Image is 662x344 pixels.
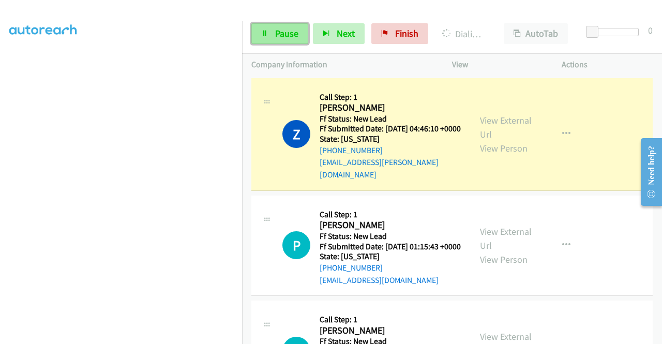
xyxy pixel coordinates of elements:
h5: Call Step: 1 [320,315,461,325]
button: AutoTab [504,23,568,44]
a: Finish [371,23,428,44]
a: [EMAIL_ADDRESS][PERSON_NAME][DOMAIN_NAME] [320,157,439,180]
h5: State: [US_STATE] [320,251,461,262]
h1: Z [282,120,310,148]
div: 0 [648,23,653,37]
p: Actions [562,58,653,71]
p: View [452,58,543,71]
a: [PHONE_NUMBER] [320,145,383,155]
a: Pause [251,23,308,44]
span: Finish [395,27,418,39]
h5: State: [US_STATE] [320,134,461,144]
span: Next [337,27,355,39]
h5: Ff Submitted Date: [DATE] 01:15:43 +0000 [320,242,461,252]
h2: [PERSON_NAME] [320,219,461,231]
a: [EMAIL_ADDRESS][DOMAIN_NAME] [320,275,439,285]
p: Company Information [251,58,433,71]
h2: [PERSON_NAME] [320,102,458,114]
p: Dialing [PERSON_NAME] [442,27,485,41]
a: View Person [480,142,528,154]
button: Next [313,23,365,44]
h1: P [282,231,310,259]
h5: Ff Status: New Lead [320,114,461,124]
div: Delay between calls (in seconds) [591,28,639,36]
h5: Call Step: 1 [320,210,461,220]
h5: Ff Status: New Lead [320,231,461,242]
a: View External Url [480,226,532,251]
h2: [PERSON_NAME] [320,325,461,337]
span: Pause [275,27,298,39]
a: [PHONE_NUMBER] [320,263,383,273]
a: View External Url [480,114,532,140]
iframe: Resource Center [633,131,662,213]
div: The call is yet to be attempted [282,231,310,259]
h5: Call Step: 1 [320,92,461,102]
h5: Ff Submitted Date: [DATE] 04:46:10 +0000 [320,124,461,134]
a: View Person [480,253,528,265]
